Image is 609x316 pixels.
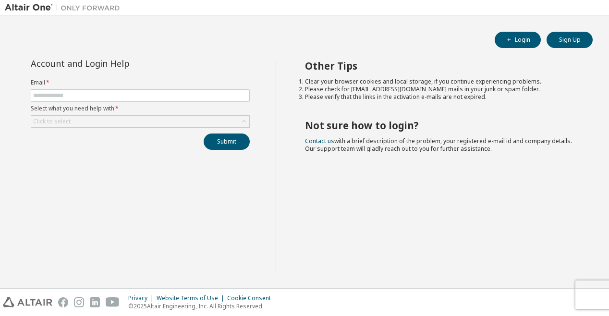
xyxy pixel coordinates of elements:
[31,79,250,86] label: Email
[3,297,52,307] img: altair_logo.svg
[31,105,250,112] label: Select what you need help with
[305,78,576,85] li: Clear your browser cookies and local storage, if you continue experiencing problems.
[33,118,71,125] div: Click to select
[305,85,576,93] li: Please check for [EMAIL_ADDRESS][DOMAIN_NAME] mails in your junk or spam folder.
[31,116,249,127] div: Click to select
[305,60,576,72] h2: Other Tips
[58,297,68,307] img: facebook.svg
[305,119,576,132] h2: Not sure how to login?
[128,302,277,310] p: © 2025 Altair Engineering, Inc. All Rights Reserved.
[31,60,206,67] div: Account and Login Help
[157,294,227,302] div: Website Terms of Use
[495,32,541,48] button: Login
[305,137,572,153] span: with a brief description of the problem, your registered e-mail id and company details. Our suppo...
[90,297,100,307] img: linkedin.svg
[5,3,125,12] img: Altair One
[227,294,277,302] div: Cookie Consent
[547,32,593,48] button: Sign Up
[106,297,120,307] img: youtube.svg
[74,297,84,307] img: instagram.svg
[305,137,334,145] a: Contact us
[204,134,250,150] button: Submit
[305,93,576,101] li: Please verify that the links in the activation e-mails are not expired.
[128,294,157,302] div: Privacy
